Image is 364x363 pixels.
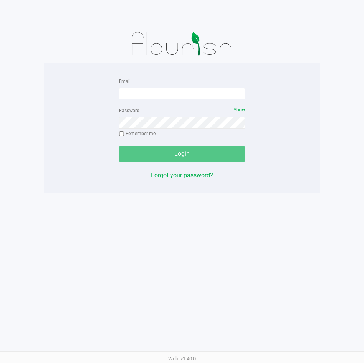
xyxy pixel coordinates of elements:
input: Remember me [119,131,124,137]
label: Email [119,78,131,85]
label: Remember me [119,130,156,137]
span: Web: v1.40.0 [168,356,196,361]
span: Show [234,107,245,112]
button: Forgot your password? [151,171,213,180]
label: Password [119,107,139,114]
